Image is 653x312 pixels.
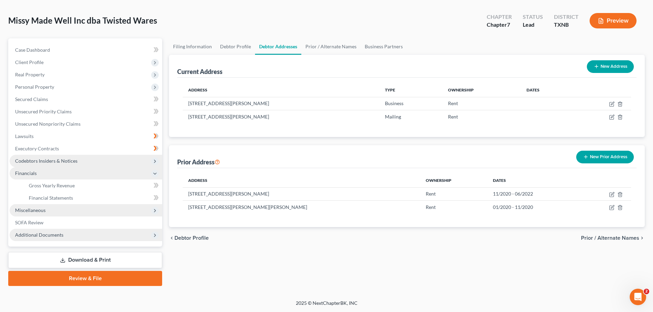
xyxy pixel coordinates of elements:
span: Lawsuits [15,133,34,139]
td: [STREET_ADDRESS][PERSON_NAME] [183,97,379,110]
span: Gross Yearly Revenue [29,183,75,188]
td: 01/2020 - 11/2020 [487,200,581,213]
button: Preview [590,13,637,28]
td: [STREET_ADDRESS][PERSON_NAME] [183,187,420,200]
span: SOFA Review [15,220,44,225]
a: Unsecured Priority Claims [10,105,162,118]
th: Address [183,174,420,187]
a: Review & File [8,271,162,286]
iframe: Intercom live chat [630,289,646,305]
th: Type [379,83,443,97]
span: Secured Claims [15,96,48,102]
div: Prior Address [177,158,220,166]
a: Secured Claims [10,93,162,105]
a: SOFA Review [10,216,162,229]
span: Financial Statements [29,195,73,201]
span: Client Profile [15,59,44,65]
td: Rent [420,200,487,213]
span: Case Dashboard [15,47,50,53]
td: Rent [443,97,521,110]
th: Dates [487,174,581,187]
a: Prior / Alternate Names [301,38,361,55]
a: Lawsuits [10,130,162,142]
div: Status [523,13,543,21]
td: Rent [443,110,521,123]
span: Codebtors Insiders & Notices [15,158,77,164]
button: New Prior Address [576,151,634,163]
td: [STREET_ADDRESS][PERSON_NAME] [183,110,379,123]
div: District [554,13,579,21]
td: 11/2020 - 06/2022 [487,187,581,200]
button: Prior / Alternate Names chevron_right [581,235,645,241]
span: Executory Contracts [15,146,59,151]
a: Filing Information [169,38,216,55]
span: 7 [507,21,510,28]
span: Debtor Profile [174,235,209,241]
span: Financials [15,170,37,176]
a: Case Dashboard [10,44,162,56]
span: Prior / Alternate Names [581,235,639,241]
a: Gross Yearly Revenue [23,179,162,192]
div: Lead [523,21,543,29]
a: Business Partners [361,38,407,55]
th: Ownership [420,174,487,187]
th: Ownership [443,83,521,97]
td: Rent [420,187,487,200]
span: Unsecured Priority Claims [15,109,72,114]
span: 2 [644,289,649,294]
a: Debtor Addresses [255,38,301,55]
div: 2025 © NextChapterBK, INC [131,300,522,312]
span: Unsecured Nonpriority Claims [15,121,81,127]
a: Unsecured Nonpriority Claims [10,118,162,130]
a: Executory Contracts [10,142,162,155]
a: Download & Print [8,252,162,268]
a: Debtor Profile [216,38,255,55]
span: Real Property [15,72,45,77]
button: chevron_left Debtor Profile [169,235,209,241]
td: Mailing [379,110,443,123]
span: Additional Documents [15,232,63,238]
button: New Address [587,60,634,73]
th: Address [183,83,379,97]
div: Chapter [487,13,512,21]
div: Chapter [487,21,512,29]
div: Current Address [177,67,222,76]
span: Miscellaneous [15,207,46,213]
div: TXNB [554,21,579,29]
span: Personal Property [15,84,54,90]
i: chevron_left [169,235,174,241]
td: [STREET_ADDRESS][PERSON_NAME][PERSON_NAME] [183,200,420,213]
th: Dates [521,83,572,97]
td: Business [379,97,443,110]
i: chevron_right [639,235,645,241]
span: Missy Made Well Inc dba Twisted Wares [8,15,157,25]
a: Financial Statements [23,192,162,204]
